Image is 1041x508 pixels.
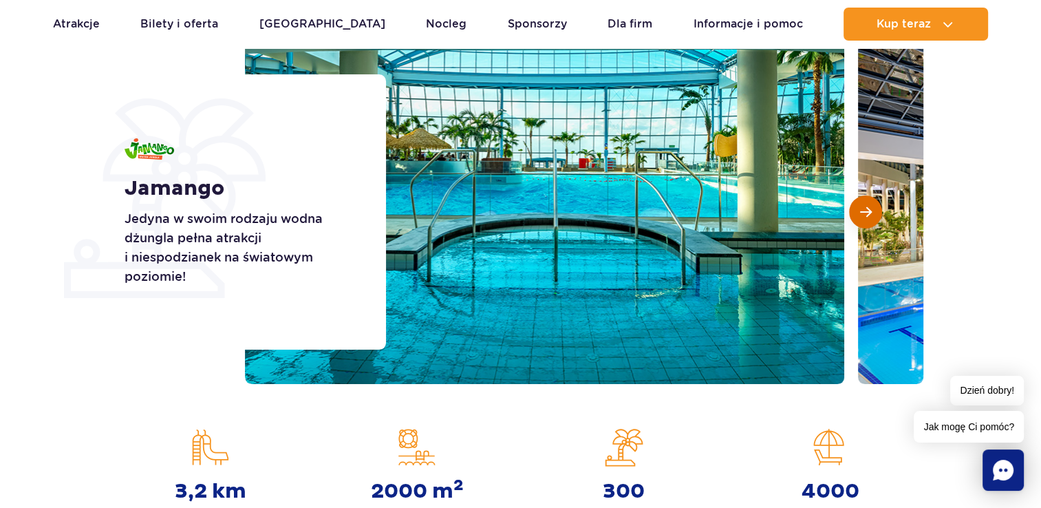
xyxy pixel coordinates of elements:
a: Sponsorzy [508,8,567,41]
strong: 3,2 km [175,479,246,504]
p: Jedyna w swoim rodzaju wodna dżungla pełna atrakcji i niespodzianek na światowym poziomie! [125,209,355,286]
div: Chat [983,449,1024,491]
a: Nocleg [426,8,466,41]
img: Jamango [125,138,174,160]
strong: 300 [603,479,645,504]
a: Informacje i pomoc [694,8,803,41]
a: Bilety i oferta [140,8,218,41]
span: Dzień dobry! [950,376,1024,405]
strong: 2000 m [371,479,464,504]
a: Dla firm [608,8,652,41]
h1: Jamango [125,176,355,201]
button: Następny slajd [849,195,882,229]
span: Jak mogę Ci pomóc? [914,411,1024,443]
span: Kup teraz [877,18,931,30]
strong: 4000 [802,479,859,504]
a: Atrakcje [53,8,100,41]
button: Kup teraz [844,8,988,41]
sup: 2 [453,476,464,495]
a: [GEOGRAPHIC_DATA] [259,8,385,41]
